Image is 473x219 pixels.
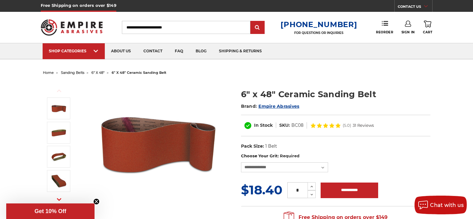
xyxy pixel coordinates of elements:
a: Reorder [376,21,393,34]
span: Chat with us [430,202,464,208]
h1: 6" x 48" Ceramic Sanding Belt [241,88,430,100]
span: 31 Reviews [353,123,374,127]
div: Get 10% OffClose teaser [6,203,95,219]
img: 6" x 48" Ceramic Sanding Belt [96,82,220,206]
a: shipping & returns [213,43,268,59]
span: Cart [423,30,432,34]
span: Reorder [376,30,393,34]
button: Chat with us [415,196,467,214]
small: Required [280,153,299,158]
a: CONTACT US [398,3,432,12]
span: (5.0) [343,123,351,127]
a: home [43,70,54,75]
span: In Stock [254,122,273,128]
label: Choose Your Grit: [241,153,430,159]
div: SHOP CATEGORIES [49,49,99,53]
a: faq [169,43,189,59]
span: Brand: [241,103,257,109]
img: 6" x 48" Sanding Belt - Ceramic [51,149,67,164]
a: contact [137,43,169,59]
a: 6" x 48" [91,70,104,75]
span: 6" x 48" ceramic sanding belt [112,70,166,75]
p: FOR QUESTIONS OR INQUIRIES [281,31,357,35]
a: about us [105,43,137,59]
img: Empire Abrasives [41,15,103,40]
img: 6" x 48" Ceramic Sanding Belt [51,101,67,116]
button: Close teaser [93,198,100,205]
img: 6" x 48" Sanding Belt - Cer [51,173,67,189]
span: $18.40 [241,182,282,198]
button: Next [52,193,67,206]
a: [PHONE_NUMBER] [281,20,357,29]
span: Sign In [401,30,415,34]
dd: BC08 [291,122,304,129]
input: Submit [251,21,264,34]
button: Previous [52,84,67,98]
a: Empire Abrasives [258,103,299,109]
span: Get 10% Off [35,208,66,214]
a: blog [189,43,213,59]
dt: Pack Size: [241,143,264,150]
dt: SKU: [279,122,290,129]
a: sanding belts [61,70,84,75]
img: 6" x 48" Cer Sanding Belt [51,125,67,140]
a: Cart [423,21,432,34]
dd: 1 Belt [265,143,277,150]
